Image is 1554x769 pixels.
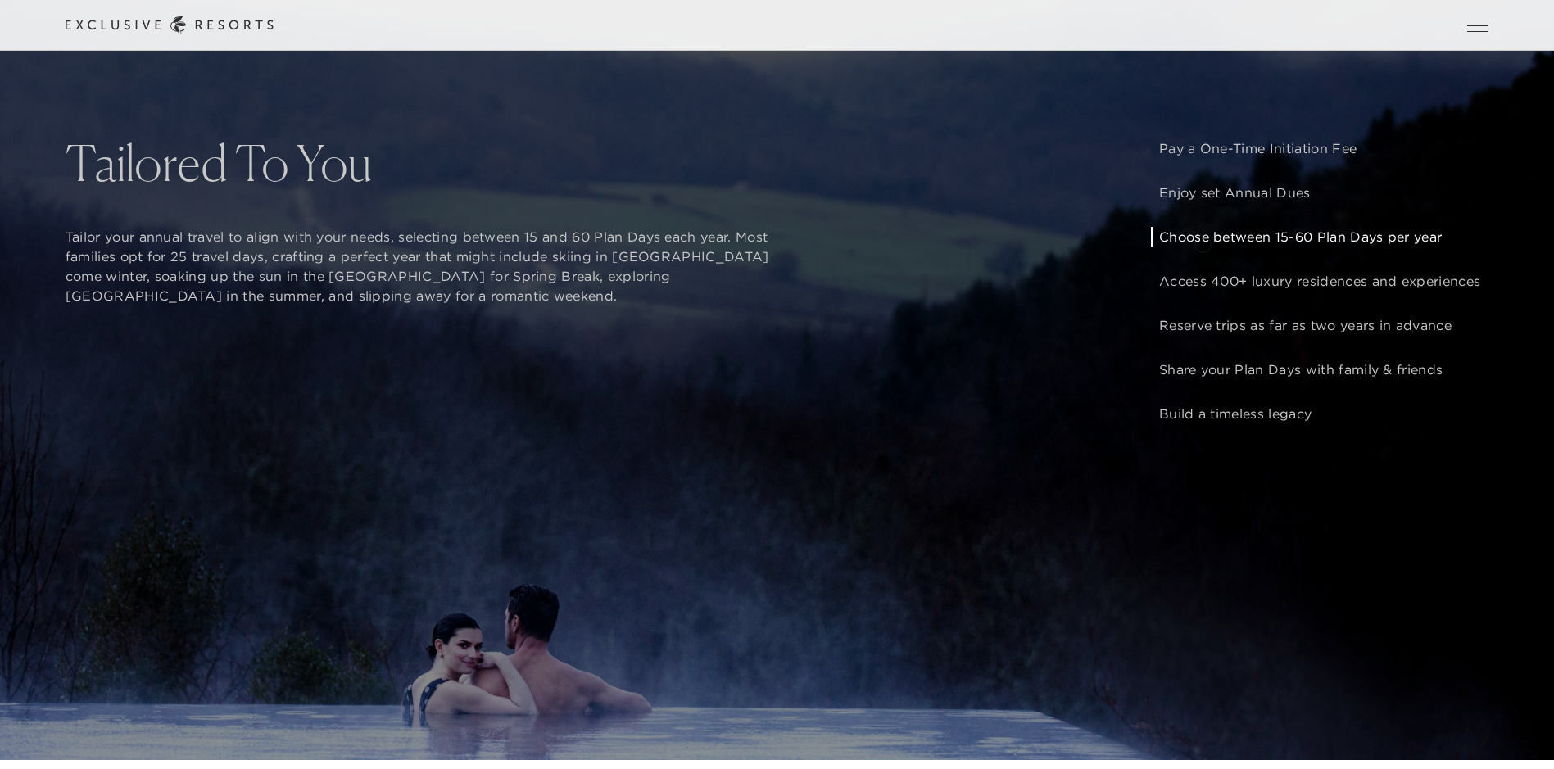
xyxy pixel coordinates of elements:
h2: Tailored To You [66,138,777,188]
button: Open navigation [1467,20,1488,31]
p: Share your Plan Days with family & friends [1159,360,1480,379]
p: Enjoy set Annual Dues [1159,183,1480,202]
p: Choose between 15-60 Plan Days per year [1159,227,1480,247]
p: Pay a One-Time Initiation Fee [1159,138,1480,158]
p: Build a timeless legacy [1159,404,1480,423]
p: Access 400+ luxury residences and experiences [1159,271,1480,291]
p: Reserve trips as far as two years in advance [1159,315,1480,335]
iframe: Qualified Messenger [1538,753,1554,769]
p: Tailor your annual travel to align with your needs, selecting between 15 and 60 Plan Days each ye... [66,227,777,305]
